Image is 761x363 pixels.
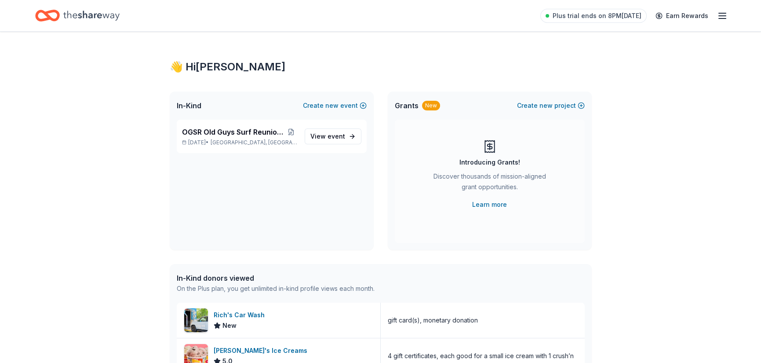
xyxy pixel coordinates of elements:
a: Earn Rewards [650,8,714,24]
span: new [539,100,553,111]
div: Introducing Grants! [459,157,520,168]
div: Discover thousands of mission-aligned grant opportunities. [430,171,550,196]
div: New [422,101,440,110]
a: Plus trial ends on 8PM[DATE] [540,9,647,23]
div: Rich's Car Wash [214,310,268,320]
div: 👋 Hi [PERSON_NAME] [170,60,592,74]
span: new [325,100,339,111]
a: Home [35,5,120,26]
button: Createnewproject [517,100,585,111]
img: Image for Rich's Car Wash [184,308,208,332]
span: OGSR Old Guys Surf Reunion Annual Event [182,127,285,137]
div: On the Plus plan, you get unlimited in-kind profile views each month. [177,283,375,294]
span: [GEOGRAPHIC_DATA], [GEOGRAPHIC_DATA] [211,139,297,146]
button: Createnewevent [303,100,367,111]
div: gift card(s), monetary donation [388,315,478,326]
div: In-Kind donors viewed [177,273,375,283]
span: New [222,320,237,331]
a: View event [305,128,361,144]
span: View [310,131,345,142]
p: [DATE] • [182,139,298,146]
div: 4 gift certificates, each good for a small ice cream with 1 crush’n [388,351,574,361]
span: Grants [395,100,419,111]
span: event [328,132,345,140]
div: [PERSON_NAME]'s Ice Creams [214,345,311,356]
span: In-Kind [177,100,201,111]
a: Learn more [472,199,507,210]
span: Plus trial ends on 8PM[DATE] [553,11,641,21]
